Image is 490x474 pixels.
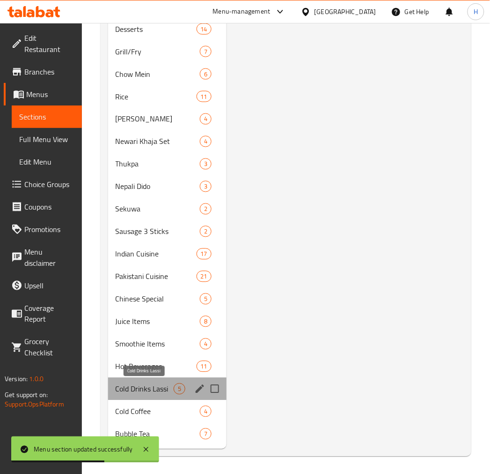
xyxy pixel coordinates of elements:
[200,46,212,57] div: items
[116,226,200,237] span: Sausage 3 Sticks
[116,248,197,260] span: Indian Cuisine
[4,297,82,331] a: Coverage Report
[108,18,227,40] div: Desserts14
[200,136,212,147] div: items
[116,384,174,395] span: Cold Drinks Lassi
[116,113,200,125] span: [PERSON_NAME]
[24,246,74,269] span: Menu disclaimer
[200,181,212,192] div: items
[4,241,82,274] a: Menu disclaimer
[197,248,212,260] div: items
[116,203,200,215] span: Sekuwa
[174,384,185,395] div: items
[19,156,74,167] span: Edit Menu
[24,302,74,325] span: Coverage Report
[200,158,212,170] div: items
[116,271,197,282] div: Pakistani Cuisine
[116,23,197,35] span: Desserts
[116,406,200,417] span: Cold Coffee
[24,224,74,235] span: Promotions
[108,40,227,63] div: Grill/Fry7
[116,316,200,327] span: Juice Items
[29,373,44,385] span: 1.0.0
[193,382,207,396] button: edit
[4,274,82,297] a: Upsell
[5,399,64,411] a: Support.OpsPlatform
[116,136,200,147] span: Newari Khaja Set
[197,23,212,35] div: items
[108,355,227,378] div: Hot Beverages11
[200,68,212,80] div: items
[197,91,212,102] div: items
[116,361,197,372] span: Hot Beverages
[200,339,212,350] div: items
[4,331,82,364] a: Grocery Checklist
[213,6,271,17] div: Menu-management
[108,63,227,85] div: Chow Mein6
[108,108,227,130] div: [PERSON_NAME]4
[5,373,28,385] span: Version:
[108,288,227,310] div: Chinese Special5
[200,407,211,416] span: 4
[116,91,197,102] span: Rice
[24,66,74,77] span: Branches
[108,265,227,288] div: Pakistani Cuisine21
[108,333,227,355] div: Smoothie Items4
[26,89,74,100] span: Menus
[4,27,82,60] a: Edit Restaurant
[197,361,212,372] div: items
[108,130,227,153] div: Newari Khaja Set4
[116,46,200,57] span: Grill/Fry
[108,220,227,243] div: Sausage 3 Sticks2
[200,340,211,349] span: 4
[197,362,211,371] span: 11
[116,339,200,350] span: Smoothie Items
[200,137,211,146] span: 4
[5,389,48,401] span: Get support on:
[200,115,211,124] span: 4
[4,83,82,105] a: Menus
[200,429,212,440] div: items
[24,280,74,291] span: Upsell
[200,317,211,326] span: 8
[116,113,200,125] div: Thakali Khana
[200,203,212,215] div: items
[200,113,212,125] div: items
[200,47,211,56] span: 7
[34,444,133,455] div: Menu section updated successfully
[4,173,82,196] a: Choice Groups
[108,153,227,175] div: Thukpa3
[197,92,211,101] span: 11
[200,227,211,236] span: 2
[116,293,200,305] span: Chinese Special
[19,111,74,122] span: Sections
[197,25,211,34] span: 14
[200,293,212,305] div: items
[108,243,227,265] div: Indian Cuisine17
[12,150,82,173] a: Edit Menu
[197,272,211,281] span: 21
[116,158,200,170] span: Thukpa
[116,181,200,192] span: Nepali Dido
[197,250,211,259] span: 17
[24,32,74,55] span: Edit Restaurant
[12,105,82,128] a: Sections
[108,378,227,400] div: Cold Drinks Lassi5edit
[200,70,211,79] span: 6
[108,198,227,220] div: Sekuwa2
[116,68,200,80] span: Chow Mein
[108,310,227,333] div: Juice Items8
[200,295,211,304] span: 5
[108,85,227,108] div: Rice11
[200,406,212,417] div: items
[474,7,478,17] span: H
